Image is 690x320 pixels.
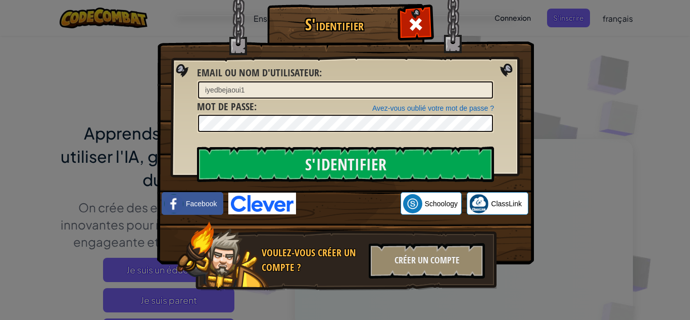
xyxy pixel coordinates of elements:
img: facebook_small.png [164,194,183,213]
span: ClassLink [491,199,522,209]
span: Mot de passe [197,100,254,113]
img: clever-logo-blue.png [228,193,296,214]
span: Schoology [425,199,458,209]
span: Email ou nom d'utilisateur [197,66,319,79]
label: : [197,66,322,80]
iframe: Sign in with Google Button [296,193,401,215]
a: Avez-vous oublié votre mot de passe ? [372,104,494,112]
div: Créer un compte [369,243,485,279]
label: : [197,100,257,114]
input: S'identifier [197,147,494,182]
img: schoology.png [403,194,422,213]
h1: S'identifier [270,16,399,33]
span: Facebook [186,199,217,209]
img: classlink-logo-small.png [469,194,488,213]
div: Voulez-vous créer un compte ? [262,246,363,275]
